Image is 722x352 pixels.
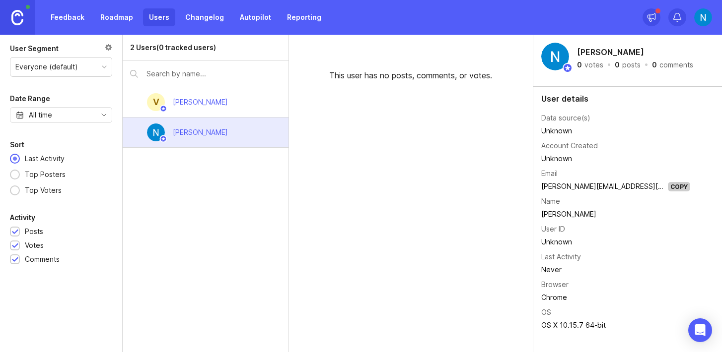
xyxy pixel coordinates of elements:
[173,127,228,138] div: [PERSON_NAME]
[644,61,649,68] div: ·
[541,113,590,123] div: Data source(s)
[130,42,216,53] div: 2 Users (0 tracked users)
[234,8,277,26] a: Autopilot
[615,61,620,68] div: 0
[25,254,60,265] div: Comments
[10,139,24,151] div: Sort
[147,123,165,141] img: Natalie Dudko
[541,279,569,290] div: Browser
[688,318,712,342] div: Open Intercom Messenger
[289,35,533,89] div: This user has no posts, comments, or votes.
[20,169,71,180] div: Top Posters
[541,153,690,164] div: Unknown
[15,61,78,72] div: Everyone (default)
[96,111,112,119] svg: toggle icon
[577,61,582,68] div: 0
[563,63,573,73] img: member badge
[694,8,712,26] img: Natalie Dudko
[20,185,67,196] div: Top Voters
[541,168,558,179] div: Email
[160,105,167,113] img: member badge
[541,319,690,332] td: OS X 10.15.7 64-bit
[45,8,90,26] a: Feedback
[541,124,690,137] td: Unknown
[584,61,603,68] div: votes
[541,140,598,151] div: Account Created
[659,61,693,68] div: comments
[29,110,52,120] div: All time
[541,291,690,304] td: Chrome
[147,93,165,111] div: V
[606,61,612,68] div: ·
[541,43,569,70] img: Natalie Dudko
[160,135,167,143] img: member badge
[541,196,560,207] div: Name
[25,240,44,251] div: Votes
[541,236,690,247] div: Unknown
[541,224,565,235] div: User ID
[173,97,228,108] div: [PERSON_NAME]
[652,61,657,68] div: 0
[143,8,175,26] a: Users
[11,10,23,25] img: Canny Home
[622,61,641,68] div: posts
[541,208,690,221] td: [PERSON_NAME]
[20,153,70,164] div: Last Activity
[179,8,230,26] a: Changelog
[541,307,551,318] div: OS
[94,8,139,26] a: Roadmap
[146,68,281,79] input: Search by name...
[541,95,714,103] div: User details
[25,226,43,237] div: Posts
[541,264,690,275] div: Never
[668,182,690,191] div: Copy
[575,45,646,59] h2: [PERSON_NAME]
[10,93,50,105] div: Date Range
[10,43,59,55] div: User Segment
[10,212,35,224] div: Activity
[281,8,327,26] a: Reporting
[541,251,581,262] div: Last Activity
